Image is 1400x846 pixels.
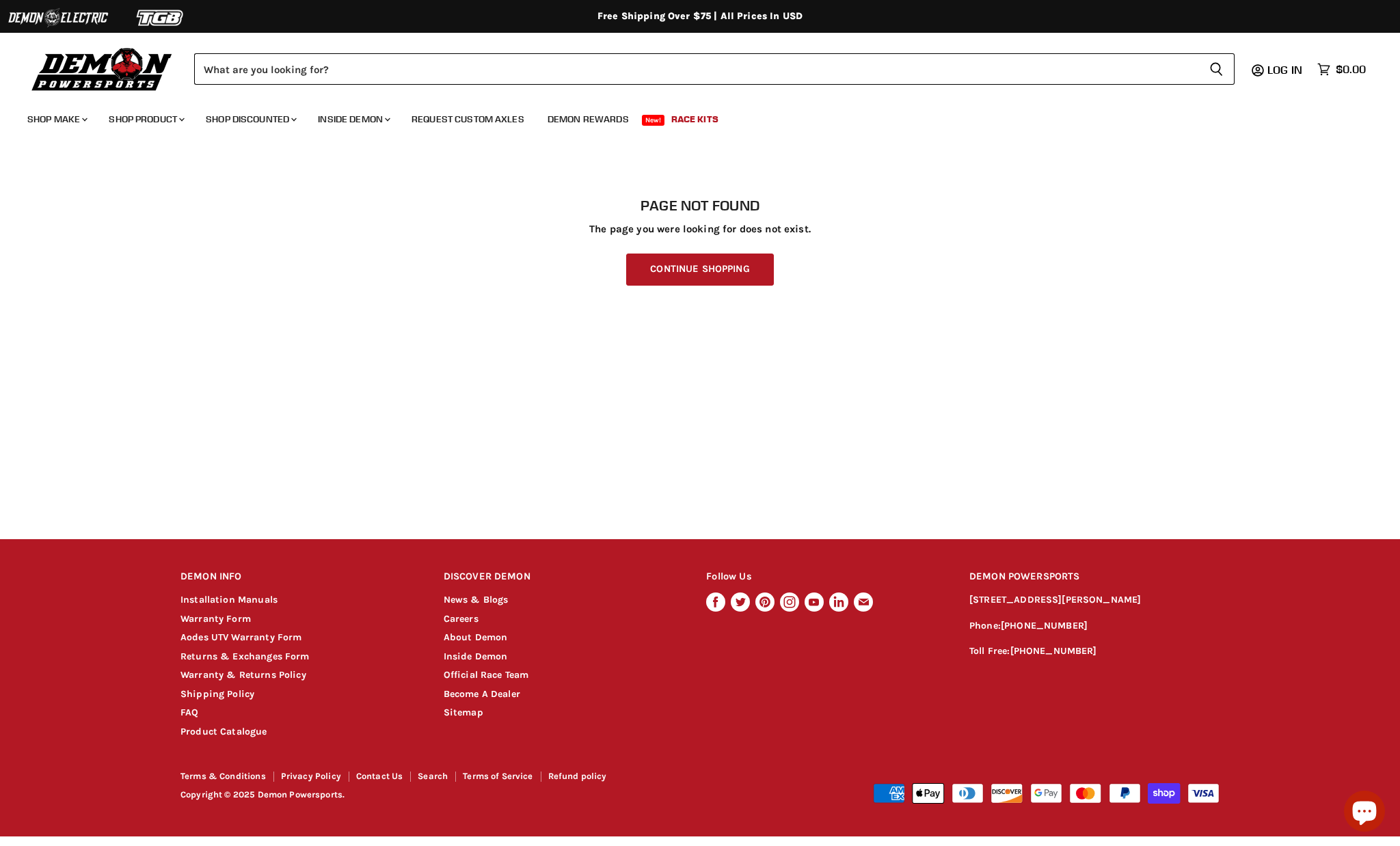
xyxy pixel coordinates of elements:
[180,726,267,737] a: Product Catalogue
[537,105,639,133] a: Demon Rewards
[1001,620,1088,631] a: [PHONE_NUMBER]
[356,771,403,781] a: Contact Us
[444,594,509,605] a: News & Blogs
[180,688,254,700] a: Shipping Policy
[194,53,1198,85] input: Search
[180,651,310,662] a: Returns & Exchanges Form
[153,10,1247,23] div: Free Shipping Over $75 | All Prices In USD
[661,105,729,133] a: Race Kits
[969,644,1220,659] p: Toll Free:
[1010,645,1097,657] a: [PHONE_NUMBER]
[196,105,305,133] a: Shop Discounted
[180,790,701,800] p: Copyright © 2025 Demon Powersports.
[109,5,212,31] img: TGB Logo 2
[969,592,1220,608] p: [STREET_ADDRESS][PERSON_NAME]
[444,561,681,593] h2: DISCOVER DEMON
[27,44,177,93] img: Demon Powersports
[548,771,607,781] a: Refund policy
[98,105,193,133] a: Shop Product
[281,771,341,781] a: Privacy Policy
[401,105,535,133] a: Request Custom Axles
[17,105,96,133] a: Shop Make
[706,561,943,593] h2: Follow Us
[444,688,520,700] a: Become A Dealer
[463,771,533,781] a: Terms of Service
[444,707,483,718] a: Sitemap
[418,771,448,781] a: Search
[180,669,306,681] a: Warranty & Returns Policy
[969,618,1220,634] p: Phone:
[444,631,508,643] a: About Demon
[7,5,109,31] img: Demon Electric Logo 2
[642,115,665,126] span: New!
[626,254,773,286] a: Continue Shopping
[180,613,251,625] a: Warranty Form
[1261,64,1310,76] a: Log in
[1336,63,1366,76] span: $0.00
[444,651,508,662] a: Inside Demon
[444,669,529,681] a: Official Race Team
[969,561,1220,593] h2: DEMON POWERSPORTS
[180,197,1220,214] h1: Page not found
[308,105,399,133] a: Inside Demon
[180,631,301,643] a: Aodes UTV Warranty Form
[180,223,1220,235] p: The page you were looking for does not exist.
[1310,59,1373,79] a: $0.00
[180,772,701,786] nav: Footer
[17,100,1362,133] ul: Main menu
[180,707,198,718] a: FAQ
[180,594,278,605] a: Installation Manuals
[194,53,1235,85] form: Product
[1340,791,1389,835] inbox-online-store-chat: Shopify online store chat
[1198,53,1235,85] button: Search
[180,561,418,593] h2: DEMON INFO
[1267,63,1302,77] span: Log in
[180,771,266,781] a: Terms & Conditions
[444,613,479,625] a: Careers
